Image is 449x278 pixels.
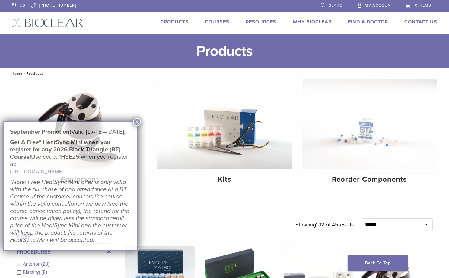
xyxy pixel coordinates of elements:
span: 1-12 of 45 [316,221,338,228]
strong: Get A Free* HeatSync Mini when you register for any 2026 Black Triangle (BT) Course! [10,139,121,161]
img: Equipment [12,79,147,169]
a: Products [161,19,189,25]
a: Resources [246,19,276,25]
h4: Kits [162,174,287,185]
span: 0 items [415,3,431,8]
a: Back To Top [348,255,408,271]
a: Equipment [12,79,147,189]
h4: Reorder Components [307,174,432,185]
em: *Note: Free HeatSync Mini offer is only valid with the purchase of and attendance at a BT Course.... [10,179,129,244]
span: (28) [41,261,49,267]
a: Courses [205,19,229,25]
h5: Use code: 1HSE25 when you register at: [10,139,131,175]
img: Reorder Components [302,79,437,169]
strong: September Promotion! [10,128,71,136]
img: Kits [157,79,292,169]
a: Why Bioclear [293,19,332,25]
a: Home [10,71,23,76]
p: Showing results [295,218,354,231]
label: Procedures [17,248,111,256]
a: Contact Us [404,19,437,25]
a: Reorder Components [302,79,437,189]
span: (5) [41,270,47,275]
h5: Valid [DATE]–[DATE]. [10,128,131,136]
a: Find A Doctor [348,19,388,25]
span: Anterior [23,261,41,267]
button: Close [133,118,141,126]
img: Bioclear [12,18,83,27]
span: Search [329,3,346,8]
span: / [23,72,27,75]
nav: Products [7,68,442,79]
a: Kits [157,79,292,189]
span: My Account [365,3,393,8]
span: Blasting [23,270,41,275]
a: [URL][DOMAIN_NAME] [10,169,64,175]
